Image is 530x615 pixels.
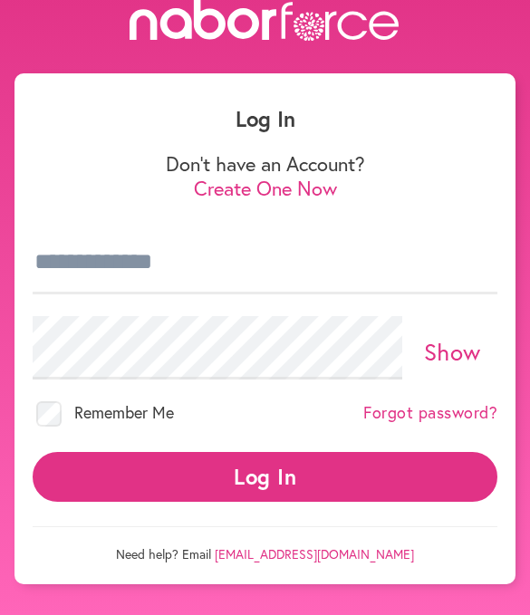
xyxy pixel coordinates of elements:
[33,106,497,132] h1: Log In
[33,526,497,562] p: Need help? Email
[33,452,497,502] button: Log In
[194,175,337,201] a: Create One Now
[74,401,174,423] span: Remember Me
[215,545,414,562] a: [EMAIL_ADDRESS][DOMAIN_NAME]
[363,403,497,423] a: Forgot password?
[33,152,497,200] p: Don't have an Account?
[424,336,481,367] a: Show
